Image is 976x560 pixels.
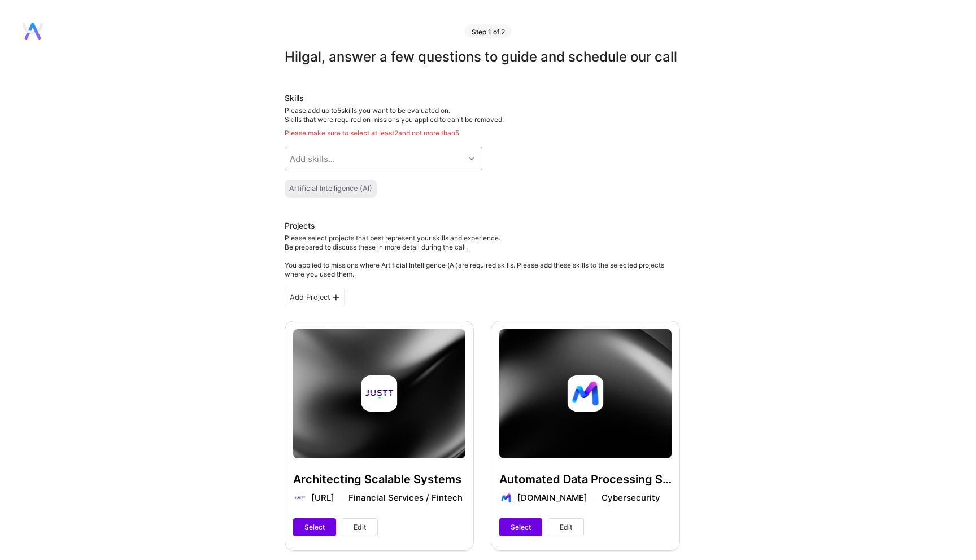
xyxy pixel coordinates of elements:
div: Hi Igal , answer a few questions to guide and schedule our call [285,49,680,65]
div: Please select projects that best represent your skills and experience. Be prepared to discuss the... [285,234,680,279]
button: Select [499,518,542,536]
div: Add skills... [290,153,335,165]
span: Select [304,522,325,532]
span: Edit [354,522,366,532]
div: Please make sure to select at least 2 and not more than 5 [285,129,680,138]
div: Add Project [285,288,345,307]
div: Projects [285,220,315,231]
button: Select [293,518,336,536]
span: Edit [560,522,572,532]
span: Select [511,522,531,532]
div: Artificial Intelligence (AI) [289,184,372,193]
div: Skills [285,93,680,104]
span: Skills that were required on missions you applied to can't be removed. [285,115,504,124]
i: icon PlusBlackFlat [333,294,339,301]
button: Edit [548,518,584,536]
button: Edit [342,518,378,536]
div: Step 1 of 2 [465,24,512,38]
i: icon Chevron [469,156,474,161]
div: Please add up to 5 skills you want to be evaluated on. [285,106,680,138]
